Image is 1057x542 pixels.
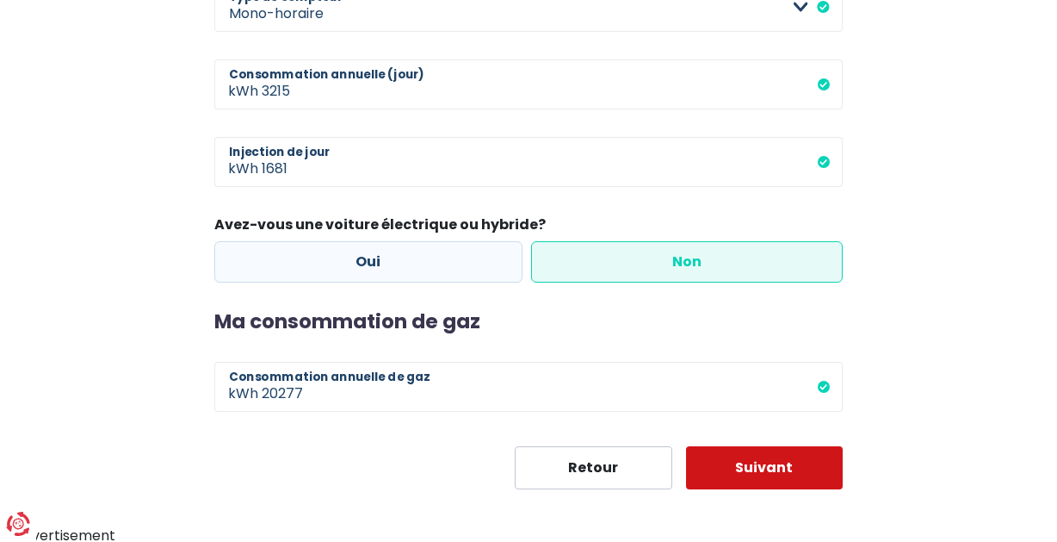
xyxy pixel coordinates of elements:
span: kWh [214,59,262,109]
span: kWh [214,362,262,412]
button: Suivant [686,446,844,489]
label: Non [531,241,844,283]
h2: Ma consommation de gaz [214,310,843,334]
legend: Avez-vous une voiture électrique ou hybride? [214,215,843,241]
button: Retour [515,446,672,489]
label: Oui [214,241,522,283]
span: kWh [214,137,262,187]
